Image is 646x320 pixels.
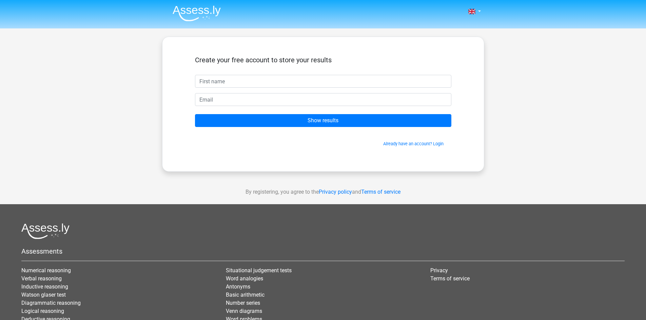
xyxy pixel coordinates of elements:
a: Logical reasoning [21,308,64,314]
h5: Create your free account to store your results [195,56,451,64]
input: First name [195,75,451,88]
a: Antonyms [226,283,250,290]
a: Watson glaser test [21,292,66,298]
a: Diagrammatic reasoning [21,300,81,306]
input: Email [195,93,451,106]
a: Number series [226,300,260,306]
a: Venn diagrams [226,308,262,314]
h5: Assessments [21,247,625,255]
a: Already have an account? Login [383,141,444,146]
a: Basic arithmetic [226,292,265,298]
input: Show results [195,114,451,127]
a: Privacy policy [319,189,352,195]
a: Terms of service [361,189,400,195]
img: Assessly logo [21,223,70,239]
a: Situational judgement tests [226,267,292,274]
a: Terms of service [430,275,470,282]
a: Privacy [430,267,448,274]
img: Assessly [173,5,221,21]
a: Word analogies [226,275,263,282]
a: Verbal reasoning [21,275,62,282]
a: Inductive reasoning [21,283,68,290]
a: Numerical reasoning [21,267,71,274]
